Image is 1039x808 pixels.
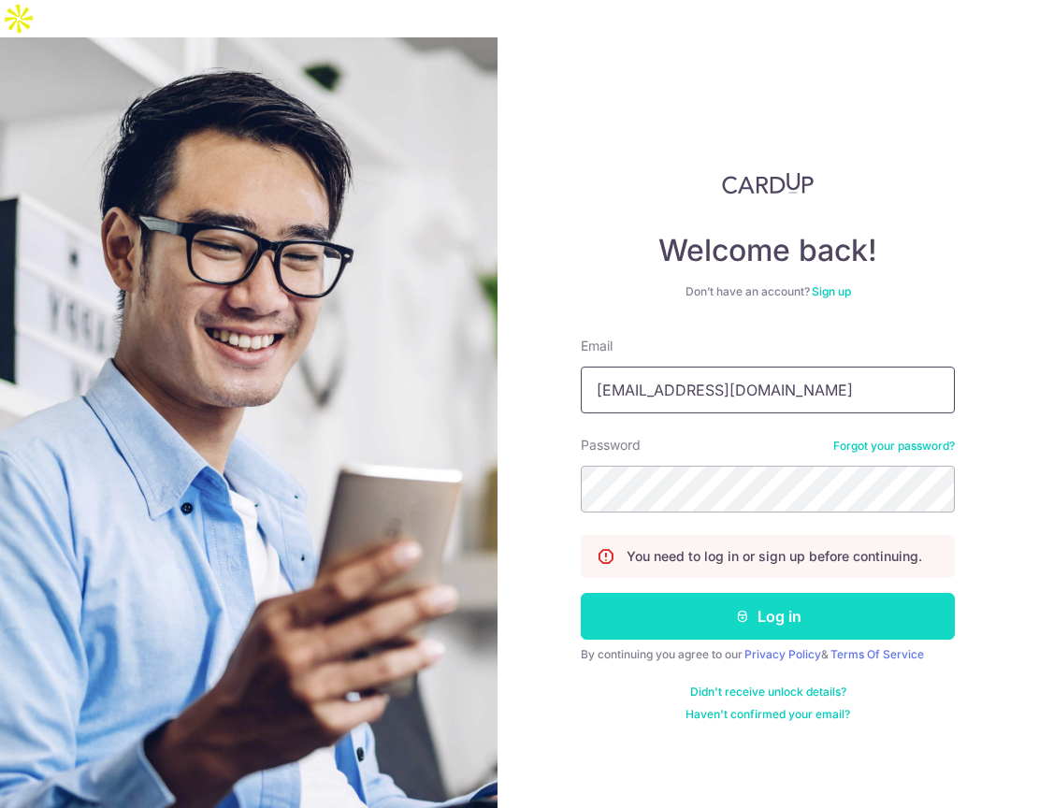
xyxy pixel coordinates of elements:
[833,439,955,454] a: Forgot your password?
[581,436,641,454] label: Password
[722,172,814,195] img: CardUp Logo
[581,367,955,413] input: Enter your Email
[581,232,955,269] h4: Welcome back!
[581,593,955,640] button: Log in
[830,647,924,661] a: Terms Of Service
[581,284,955,299] div: Don’t have an account?
[690,685,846,700] a: Didn't receive unlock details?
[627,547,922,566] p: You need to log in or sign up before continuing.
[581,337,613,355] label: Email
[685,707,850,722] a: Haven't confirmed your email?
[812,284,851,298] a: Sign up
[581,647,955,662] div: By continuing you agree to our &
[744,647,821,661] a: Privacy Policy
